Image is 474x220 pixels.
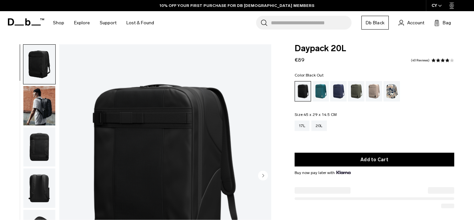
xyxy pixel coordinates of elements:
img: Daypack 20L Black Out [23,86,55,125]
span: Account [407,19,424,26]
img: Daypack 20L Black Out [23,45,55,84]
span: Bag [443,19,451,26]
span: Daypack 20L [295,44,454,53]
button: Daypack 20L Black Out [23,168,56,208]
a: 17L [295,121,309,131]
nav: Main Navigation [48,11,159,34]
a: Lost & Found [126,11,154,34]
button: Daypack 20L Black Out [23,44,56,84]
button: Bag [434,19,451,27]
span: Black Out [306,73,324,77]
img: Daypack 20L Black Out [23,168,55,208]
img: Daypack 20L Black Out [23,127,55,167]
a: Blue Hour [330,81,347,101]
a: 40 reviews [411,59,430,62]
a: Db Black [361,16,389,30]
a: Shop [53,11,64,34]
a: Midnight Teal [312,81,329,101]
a: 10% OFF YOUR FIRST PURCHASE FOR DB [DEMOGRAPHIC_DATA] MEMBERS [160,3,314,9]
a: Line Cluster [383,81,400,101]
a: Fogbow Beige [366,81,382,101]
legend: Size: [295,113,337,117]
img: {"height" => 20, "alt" => "Klarna"} [336,171,351,174]
button: Daypack 20L Black Out [23,127,56,167]
button: Add to Cart [295,153,454,166]
a: Account [399,19,424,27]
a: Moss Green [348,81,364,101]
a: Support [100,11,117,34]
button: Daypack 20L Black Out [23,86,56,126]
span: Buy now pay later with [295,170,351,176]
a: Explore [74,11,90,34]
button: Next slide [258,171,268,182]
legend: Color: [295,73,324,77]
span: €89 [295,57,304,63]
span: 45 x 29 x 14.5 CM [303,112,337,117]
a: 20L [311,121,327,131]
a: Black Out [295,81,311,101]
